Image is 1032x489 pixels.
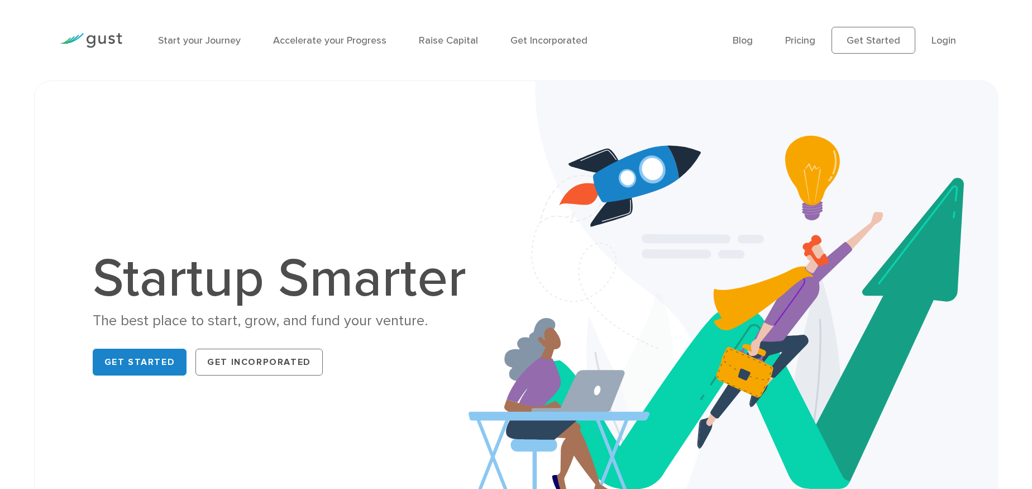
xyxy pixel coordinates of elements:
a: Accelerate your Progress [273,35,386,46]
a: Start your Journey [158,35,241,46]
a: Pricing [785,35,815,46]
div: The best place to start, grow, and fund your venture. [93,311,478,331]
a: Get Incorporated [510,35,587,46]
a: Login [931,35,956,46]
img: Gust Logo [60,33,122,48]
a: Get Started [832,27,915,54]
a: Get Started [93,349,187,376]
h1: Startup Smarter [93,252,478,306]
a: Blog [733,35,753,46]
a: Raise Capital [419,35,478,46]
a: Get Incorporated [195,349,323,376]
